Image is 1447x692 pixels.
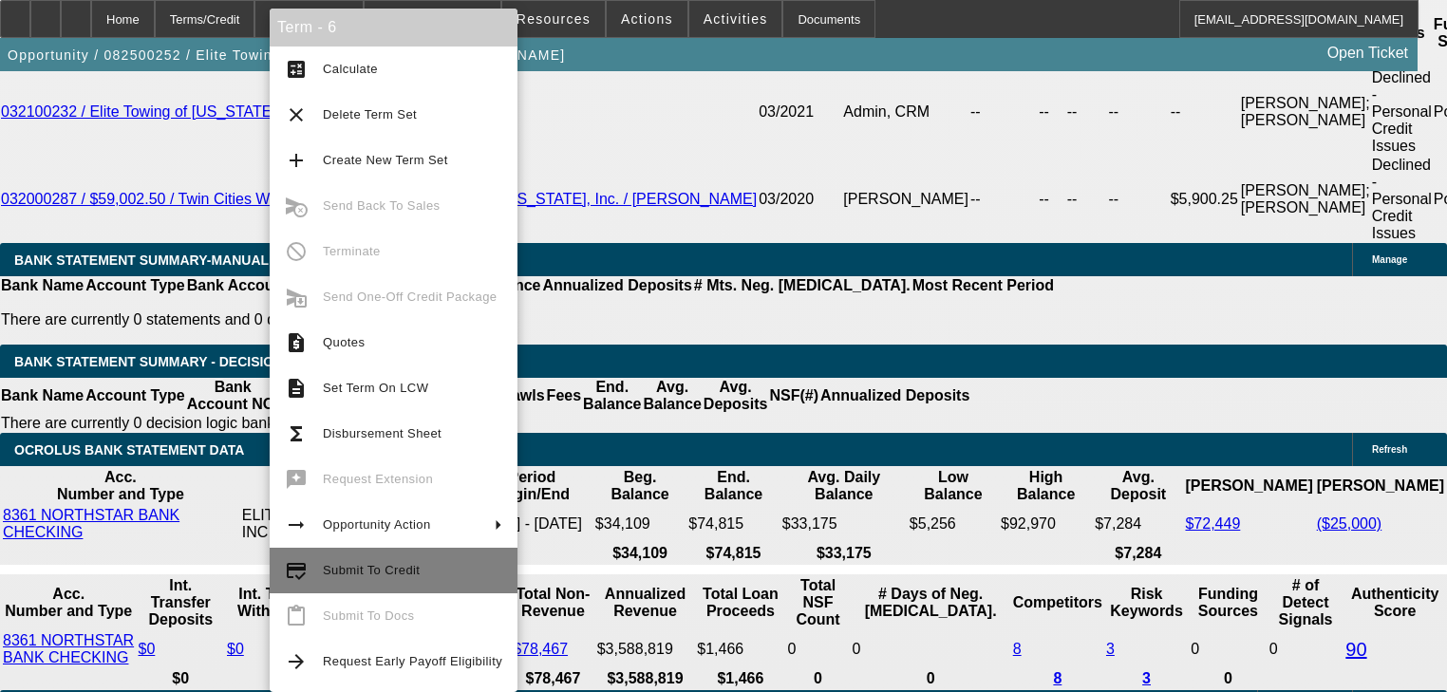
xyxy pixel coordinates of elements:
td: -- [1038,156,1066,243]
a: 3 [1142,670,1151,686]
th: # of Detect Signals [1268,576,1344,629]
a: 8 [1013,641,1022,657]
th: 0 [852,669,1010,688]
th: NSF(#) [768,378,819,414]
mat-icon: request_quote [285,331,308,354]
th: Avg. Balance [642,378,702,414]
th: Annualized Deposits [541,276,692,295]
span: Request Early Payoff Eligibility [323,654,502,668]
a: $0 [139,641,156,657]
th: $1,466 [696,669,784,688]
td: $7,284 [1094,506,1182,542]
td: [DATE] - [DATE] [472,506,592,542]
a: 8361 NORTHSTAR BANK CHECKING [3,507,179,540]
span: Resources [517,11,591,27]
th: $3,588,819 [596,669,695,688]
th: [PERSON_NAME] [1184,468,1313,504]
td: $92,970 [1000,506,1092,542]
th: $33,175 [781,544,907,563]
span: OCROLUS BANK STATEMENT DATA [14,442,244,458]
mat-icon: arrow_forward [285,650,308,673]
th: Account Type [85,276,186,295]
th: Int. Transfer Withdrawals [226,576,338,629]
td: 0 [787,631,850,667]
td: Admin, CRM [842,68,969,156]
td: $74,815 [687,506,779,542]
a: 8 [1053,670,1062,686]
td: 0 [1190,631,1267,667]
th: Beg. Balance [594,468,686,504]
th: Bank Account NO. [186,276,321,295]
th: Annualized Revenue [596,576,695,629]
td: -- [1066,68,1108,156]
span: Opportunity / 082500252 / Elite Towing of [US_STATE], Inc. / [PERSON_NAME] [8,47,565,63]
th: Sum of the Total NSF Count and Total Overdraft Fee Count from Ocrolus [787,576,850,629]
div: $3,588,819 [597,641,694,658]
td: ELITE TOWING OF [US_STATE] INC [241,506,470,542]
th: Avg. Daily Balance [781,468,907,504]
a: 8361 NORTHSTAR BANK CHECKING [3,632,134,665]
th: Annualized Deposits [819,378,970,414]
a: $0 [227,641,244,657]
th: Bank Account NO. [186,378,280,414]
th: [PERSON_NAME] [1316,468,1445,504]
mat-icon: add [285,149,308,172]
th: Fees [546,378,582,414]
th: Acc. Number and Type [2,576,136,629]
mat-icon: clear [285,103,308,126]
mat-icon: arrow_right_alt [285,514,308,536]
td: Declined - Personal Credit Issues [1371,156,1433,243]
th: Total Loan Proceeds [696,576,784,629]
td: $5,256 [909,506,998,542]
button: Activities [689,1,782,37]
a: 90 [1345,639,1366,660]
span: Delete Term Set [323,107,417,122]
td: Declined - Personal Credit Issues [1371,68,1433,156]
th: # Days of Neg. [MEDICAL_DATA]. [852,576,1010,629]
th: 0 [1190,669,1267,688]
a: 032100232 / Elite Towing of [US_STATE] INC / [PERSON_NAME] [1,103,444,120]
th: Funding Sources [1190,576,1267,629]
span: Submit To Credit [323,563,420,577]
td: 03/2021 [758,68,842,156]
th: Authenticity Score [1344,576,1445,629]
th: $0 [226,669,338,688]
span: Disbursement Sheet [323,426,442,440]
mat-icon: description [285,377,308,400]
th: 0 [787,669,850,688]
th: Most Recent Period [911,276,1055,295]
td: 0 [852,631,1010,667]
th: Total Non-Revenue [512,576,594,629]
td: [PERSON_NAME]; [PERSON_NAME] [1240,68,1371,156]
a: 032000287 / $59,002.50 / Twin Cities Wrecker Sales, Inc. / Elite Towing of [US_STATE], Inc. / [PE... [1,191,757,207]
td: [PERSON_NAME]; [PERSON_NAME] [1240,156,1371,243]
span: Refresh [1372,444,1407,455]
th: Low Balance [909,468,998,504]
th: $78,467 [512,669,594,688]
button: Resources [502,1,605,37]
th: Risk Keywords [1105,576,1188,629]
th: Competitors [1012,576,1103,629]
span: Opportunity Action [323,517,431,532]
th: # Mts. Neg. [MEDICAL_DATA]. [693,276,911,295]
span: Quotes [323,335,365,349]
span: Bank Statement Summary - Decision Logic [14,354,329,369]
td: -- [1066,156,1108,243]
mat-icon: calculate [285,58,308,81]
span: Activities [704,11,768,27]
a: $78,467 [513,641,568,657]
button: Credit Package [365,1,500,37]
td: -- [1108,156,1170,243]
mat-icon: functions [285,422,308,445]
th: Acc. Holder Name [241,468,470,504]
td: -- [1038,68,1066,156]
th: $7,284 [1094,544,1182,563]
a: Open Ticket [1320,37,1416,69]
th: Int. Transfer Deposits [138,576,225,629]
a: ($25,000) [1317,515,1382,532]
span: Manage [1372,254,1407,265]
p: There are currently 0 statements and 0 details entered on this opportunity [1,311,1054,328]
th: $34,109 [594,544,686,563]
td: -- [1170,68,1240,156]
td: -- [1108,68,1170,156]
